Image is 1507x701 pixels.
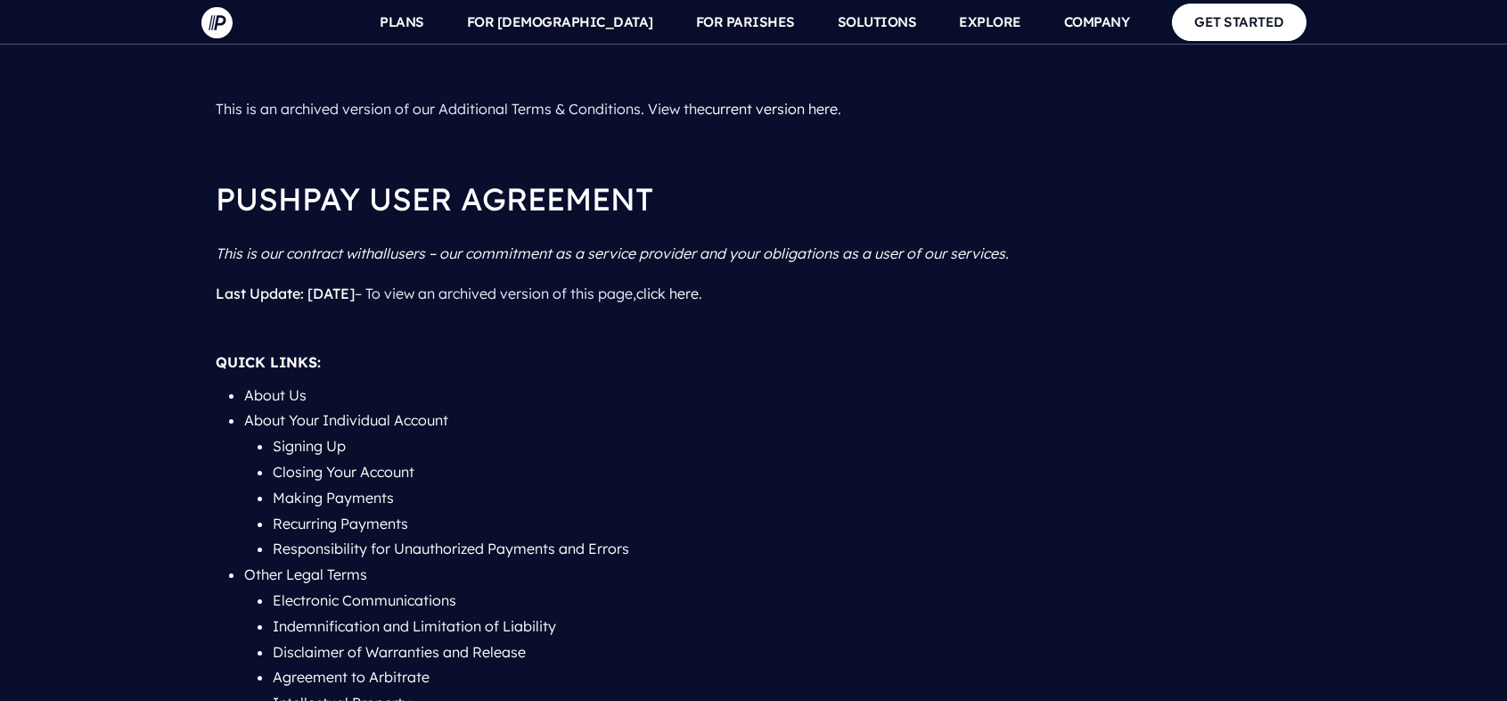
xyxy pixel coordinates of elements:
[273,489,394,507] a: Making Payments
[389,244,1009,262] i: users – our commitment as a service provider and your obligations as a user of our services.
[273,591,456,609] a: Electronic Communications
[273,463,414,481] a: Closing Your Account
[244,565,367,583] a: Other Legal Terms
[216,285,355,302] span: Last Update: [DATE]
[216,353,321,371] strong: QUICK LINKS:
[273,668,430,686] a: Agreement to Arbitrate
[273,617,556,635] a: Indemnification and Limitation of Liability
[244,411,448,429] a: About Your Individual Account
[216,244,373,262] i: This is our contract with
[1172,4,1306,40] a: GET STARTED
[244,386,307,404] a: About Us
[273,540,629,557] a: Responsibility for Unauthorized Payments and Errors
[636,285,699,302] a: click here
[216,89,1292,129] p: This is an archived version of our Additional Terms & Conditions. View the .
[216,274,1292,314] p: – To view an archived version of this page, .
[216,165,1292,235] h1: PUSHPAY USER AGREEMENT
[273,643,526,661] a: Disclaimer of Warranties and Release
[373,244,389,262] i: all
[705,100,838,118] a: current version here
[273,515,408,532] a: Recurring Payments
[273,437,346,455] a: Signing Up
